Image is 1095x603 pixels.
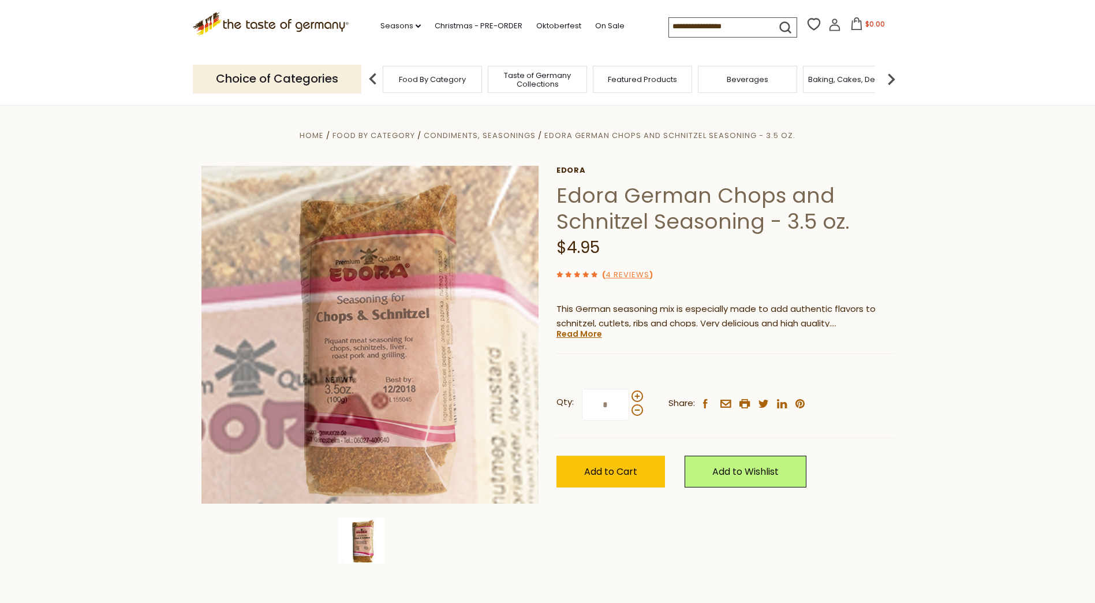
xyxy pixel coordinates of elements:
[808,75,898,84] a: Baking, Cakes, Desserts
[339,518,385,564] img: Edora German Chops and Schnitzel Seasoning
[556,166,894,175] a: Edora
[201,166,539,504] img: Edora German Chops and Schnitzel Seasoning
[602,269,653,280] span: ( )
[668,396,695,411] span: Share:
[424,130,536,141] a: Condiments, Seasonings
[193,65,361,93] p: Choice of Categories
[595,20,625,32] a: On Sale
[556,395,574,410] strong: Qty:
[361,68,384,91] img: previous arrow
[556,328,602,340] a: Read More
[606,269,649,281] a: 4 Reviews
[536,20,581,32] a: Oktoberfest
[544,130,795,141] a: Edora German Chops and Schnitzel Seasoning - 3.5 oz.
[556,302,894,331] p: This German seasoning mix is especially made to add authentic flavors to schnitzel, cutlets, ribs...
[300,130,324,141] a: Home
[843,17,892,35] button: $0.00
[608,75,677,84] a: Featured Products
[491,71,584,88] a: Taste of Germany Collections
[435,20,522,32] a: Christmas - PRE-ORDER
[584,465,637,478] span: Add to Cart
[380,20,421,32] a: Seasons
[880,68,903,91] img: next arrow
[556,456,665,487] button: Add to Cart
[727,75,768,84] a: Beverages
[332,130,415,141] a: Food By Category
[865,19,885,29] span: $0.00
[556,236,600,259] span: $4.95
[582,389,629,420] input: Qty:
[685,456,806,487] a: Add to Wishlist
[556,183,894,234] h1: Edora German Chops and Schnitzel Seasoning - 3.5 oz.
[399,75,466,84] a: Food By Category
